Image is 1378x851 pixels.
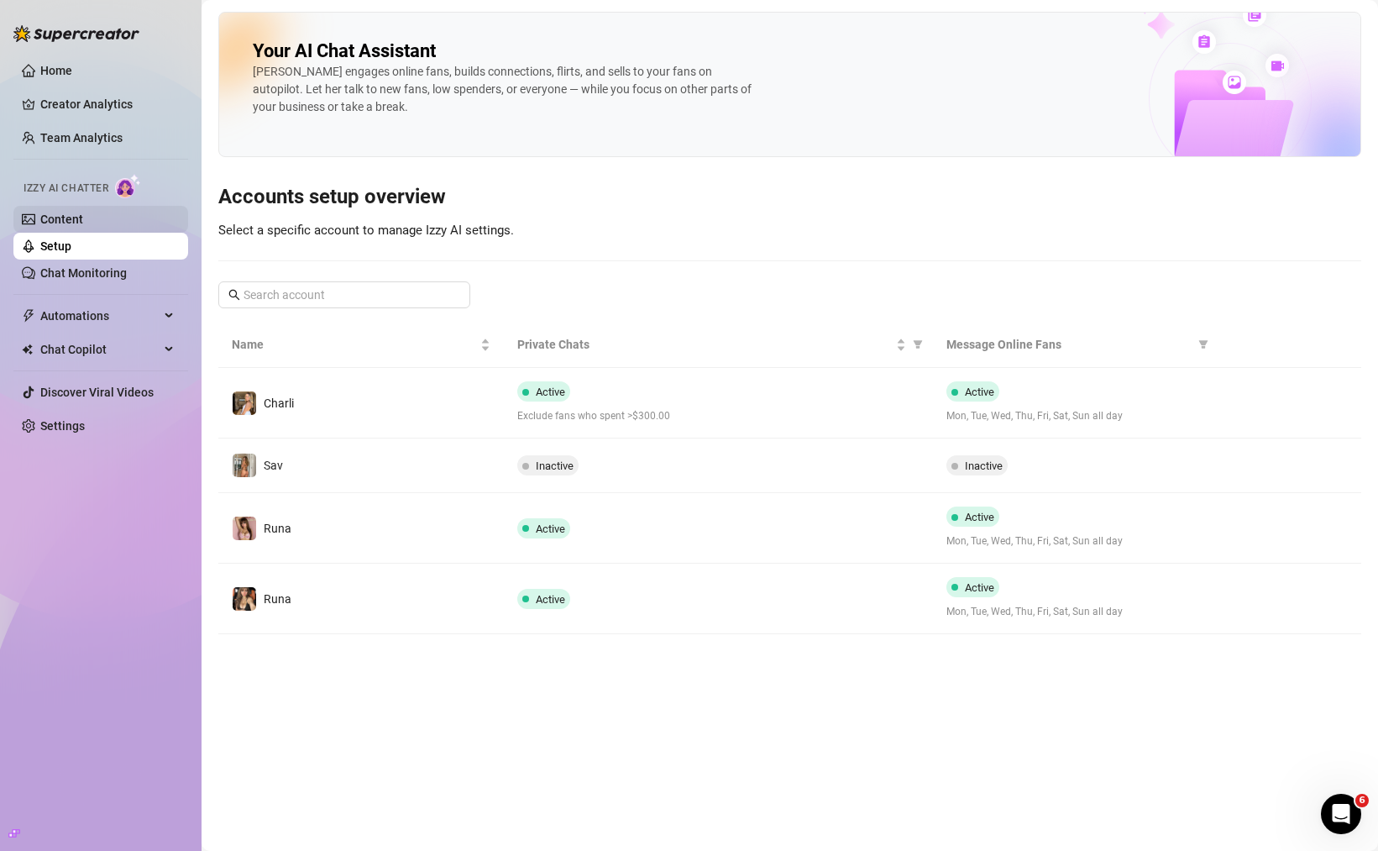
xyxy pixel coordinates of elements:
[913,339,923,349] span: filter
[946,533,1205,549] span: Mon, Tue, Wed, Thu, Fri, Sat, Sun all day
[965,581,994,594] span: Active
[253,39,436,63] h2: Your AI Chat Assistant
[233,517,256,540] img: Runa
[264,459,283,472] span: Sav
[1355,794,1369,807] span: 6
[40,302,160,329] span: Automations
[264,592,291,606] span: Runa
[218,223,514,238] span: Select a specific account to manage Izzy AI settings.
[946,335,1192,354] span: Message Online Fans
[1321,794,1361,834] iframe: Intercom live chat
[22,309,35,323] span: thunderbolt
[218,322,504,368] th: Name
[13,25,139,42] img: logo-BBDzfeDw.svg
[946,408,1205,424] span: Mon, Tue, Wed, Thu, Fri, Sat, Sun all day
[40,336,160,363] span: Chat Copilot
[40,266,127,280] a: Chat Monitoring
[946,604,1205,620] span: Mon, Tue, Wed, Thu, Fri, Sat, Sun all day
[536,386,565,398] span: Active
[233,391,256,415] img: Charli
[233,587,256,611] img: Runa
[228,289,240,301] span: search
[22,344,33,355] img: Chat Copilot
[517,408,919,424] span: Exclude fans who spent >$300.00
[909,332,926,357] span: filter
[24,181,108,197] span: Izzy AI Chatter
[264,397,294,410] span: Charli
[40,213,83,226] a: Content
[40,386,154,399] a: Discover Viral Videos
[965,460,1003,472] span: Inactive
[40,91,175,118] a: Creator Analytics
[40,64,72,77] a: Home
[264,522,291,535] span: Runa
[536,523,565,535] span: Active
[536,593,565,606] span: Active
[233,454,256,477] img: Sav
[244,286,447,304] input: Search account
[1195,332,1212,357] span: filter
[40,131,123,144] a: Team Analytics
[40,239,71,253] a: Setup
[115,174,141,198] img: AI Chatter
[965,511,994,523] span: Active
[504,322,932,368] th: Private Chats
[965,386,994,398] span: Active
[1198,339,1208,349] span: filter
[517,335,892,354] span: Private Chats
[8,827,20,839] span: build
[232,335,477,354] span: Name
[253,63,757,116] div: [PERSON_NAME] engages online fans, builds connections, flirts, and sells to your fans on autopilo...
[536,460,574,472] span: Inactive
[218,184,1361,211] h3: Accounts setup overview
[40,419,85,433] a: Settings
